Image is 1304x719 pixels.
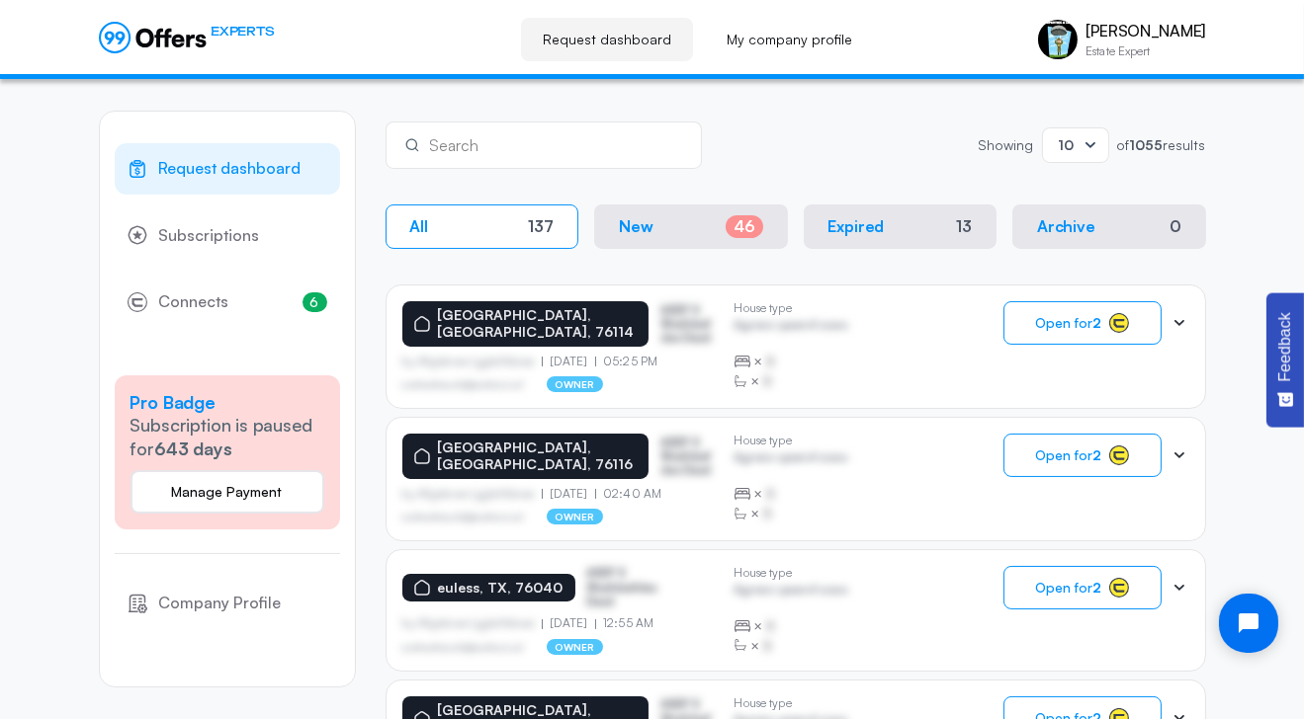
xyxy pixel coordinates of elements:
[1092,579,1101,596] strong: 2
[764,371,773,391] span: B
[547,639,603,655] p: owner
[1035,580,1101,596] span: Open for
[735,484,848,504] div: ×
[386,204,579,249] button: All137
[705,18,874,61] a: My company profile
[159,289,229,315] span: Connects
[402,378,524,390] p: asdfasdfasasfd@asdfasd.asf
[1086,22,1205,40] p: [PERSON_NAME]
[211,22,274,40] span: EXPERTS
[1059,136,1075,153] span: 10
[1086,45,1205,57] p: Estate Expert
[764,636,773,656] span: B
[1117,138,1206,152] p: of results
[660,436,719,478] p: ASDF S Sfasfdasfdas Dasd
[735,301,848,315] p: House type
[438,580,564,597] p: euless, TX, 76040
[402,641,524,653] p: asdfasdfasasfd@asdfasd.asf
[402,511,524,522] p: asdfasdfasasfd@asdfasd.asf
[542,355,595,368] p: [DATE]
[1003,566,1162,609] button: Open for2
[438,307,637,341] p: [GEOGRAPHIC_DATA], [GEOGRAPHIC_DATA], 76114
[154,438,232,459] strong: 643 days
[1035,447,1101,463] span: Open for
[1012,204,1206,249] button: Archive0
[410,217,429,236] p: All
[1035,315,1101,331] span: Open for
[99,22,274,53] a: EXPERTS
[767,484,776,504] span: B
[521,18,693,61] a: Request dashboard
[115,210,340,262] a: Subscriptions
[542,616,595,630] p: [DATE]
[735,583,848,601] p: Agrwsv qwervf oiuns
[115,143,340,195] a: Request dashboard
[735,566,848,580] p: House type
[735,318,848,337] p: Agrwsv qwervf oiuns
[438,439,637,473] p: [GEOGRAPHIC_DATA], [GEOGRAPHIC_DATA], 76116
[767,352,776,371] span: B
[595,487,661,501] p: 02:40 AM
[735,504,848,523] div: ×
[1092,314,1101,331] strong: 2
[956,217,972,236] div: 13
[402,355,543,368] p: by Afgdsrwe Ljgjkdfsbvas
[595,616,653,630] p: 12:55 AM
[735,371,848,391] div: ×
[735,352,848,371] div: ×
[547,509,603,524] p: owner
[1130,136,1164,153] strong: 1055
[660,303,719,346] p: ASDF S Sfasfdasfdas Dasd
[130,414,324,460] p: Subscription is paused for
[735,450,848,469] p: Agrwsv qwervf oiuns
[1202,577,1295,670] iframe: Tidio Chat
[1170,217,1181,236] div: 0
[804,204,998,249] button: Expired13
[542,487,595,501] p: [DATE]
[1276,312,1294,381] span: Feedback
[587,566,686,608] p: ASDF S Sfasfdasfdas Dasd
[979,138,1034,152] p: Showing
[726,215,763,238] div: 46
[1038,20,1078,59] img: Josh Fuller
[1003,301,1162,345] button: Open for2
[1092,446,1101,463] strong: 2
[528,217,554,236] div: 137
[130,470,324,514] button: Manage Payment
[767,616,776,636] span: B
[735,696,848,710] p: House type
[115,578,340,629] a: Company Profile
[1003,434,1162,477] button: Open for2
[547,376,603,392] p: owner
[115,645,340,696] a: Affiliate Program
[764,504,773,523] span: B
[735,434,848,447] p: House type
[402,487,543,501] p: by Afgdsrwe Ljgjkdfsbvas
[735,616,848,636] div: ×
[159,156,302,182] span: Request dashboard
[735,636,848,656] div: ×
[159,223,260,249] span: Subscriptions
[595,355,657,368] p: 05:25 PM
[594,204,788,249] button: New46
[1037,217,1095,236] p: Archive
[1266,292,1304,427] button: Feedback - Show survey
[402,616,543,630] p: by Afgdsrwe Ljgjkdfsbvas
[159,591,282,616] span: Company Profile
[303,292,327,312] span: 6
[130,391,324,414] h5: Pro Badge
[619,217,653,236] p: New
[828,217,885,236] p: Expired
[115,277,340,328] a: Connects6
